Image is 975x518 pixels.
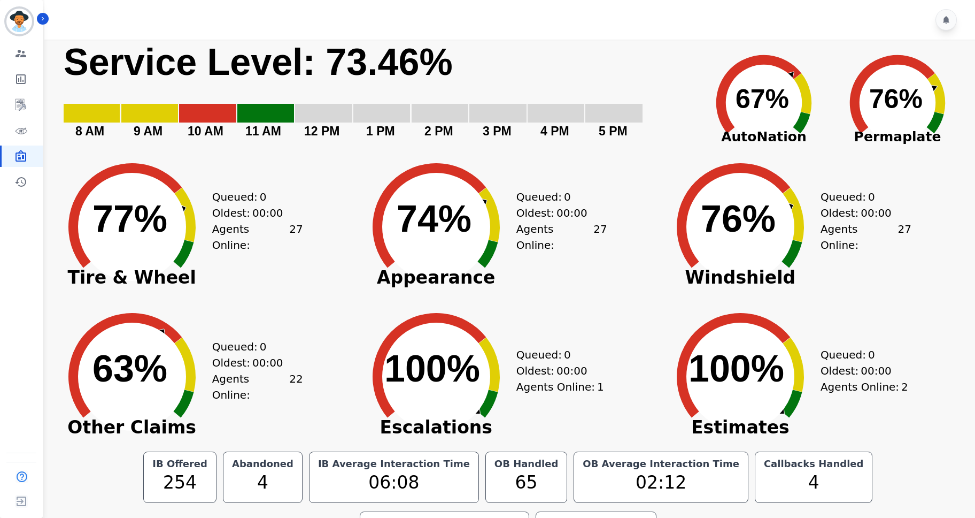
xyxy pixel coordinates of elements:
div: Queued: [516,347,597,363]
span: AutoNation [697,127,831,147]
text: 8 AM [75,124,104,138]
text: 10 AM [188,124,223,138]
div: Agents Online: [821,221,911,253]
text: 1 PM [366,124,395,138]
svg: Service Level: 0% [63,40,691,149]
div: OB Handled [492,459,560,469]
div: Oldest: [212,205,292,221]
span: Estimates [660,422,821,433]
span: 0 [564,189,571,205]
div: Oldest: [821,363,901,379]
span: 00:00 [556,363,587,379]
span: Tire & Wheel [52,272,212,283]
text: 67% [736,84,789,114]
div: 02:12 [581,469,741,496]
span: 2 [901,379,908,395]
text: 76% [701,198,776,240]
div: Abandoned [230,459,296,469]
text: 63% [92,348,167,390]
span: 0 [260,339,267,355]
span: Other Claims [52,422,212,433]
text: 2 PM [424,124,453,138]
div: Queued: [212,339,292,355]
div: IB Offered [150,459,210,469]
text: 76% [869,84,923,114]
text: 5 PM [599,124,628,138]
text: 9 AM [134,124,162,138]
text: 12 PM [304,124,339,138]
span: 27 [897,221,911,253]
span: 00:00 [861,205,892,221]
div: Queued: [821,347,901,363]
span: 00:00 [252,355,283,371]
span: 1 [597,379,604,395]
div: Queued: [516,189,597,205]
span: Appearance [356,272,516,283]
div: Agents Online: [516,379,607,395]
div: Oldest: [516,205,597,221]
div: Agents Online: [212,221,303,253]
div: OB Average Interaction Time [581,459,741,469]
div: Queued: [821,189,901,205]
text: 100% [384,348,480,390]
div: 4 [230,469,296,496]
div: Agents Online: [516,221,607,253]
span: 00:00 [556,205,587,221]
text: 11 AM [245,124,281,138]
div: 254 [150,469,210,496]
text: 100% [688,348,784,390]
div: IB Average Interaction Time [316,459,472,469]
div: 06:08 [316,469,472,496]
span: 0 [260,189,267,205]
text: Service Level: 73.46% [64,41,453,83]
span: 00:00 [252,205,283,221]
text: 3 PM [483,124,512,138]
img: Bordered avatar [6,9,32,34]
div: 4 [762,469,866,496]
div: Queued: [212,189,292,205]
div: Agents Online: [821,379,911,395]
span: 0 [868,189,875,205]
span: Escalations [356,422,516,433]
span: 00:00 [861,363,892,379]
span: 27 [593,221,607,253]
div: Oldest: [212,355,292,371]
div: Agents Online: [212,371,303,403]
span: Permaplate [831,127,964,147]
span: Windshield [660,272,821,283]
text: 74% [397,198,471,240]
div: Oldest: [821,205,901,221]
span: 0 [868,347,875,363]
span: 0 [564,347,571,363]
div: 65 [492,469,560,496]
span: 27 [289,221,303,253]
div: Callbacks Handled [762,459,866,469]
text: 77% [92,198,167,240]
span: 22 [289,371,303,403]
div: Oldest: [516,363,597,379]
text: 4 PM [540,124,569,138]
